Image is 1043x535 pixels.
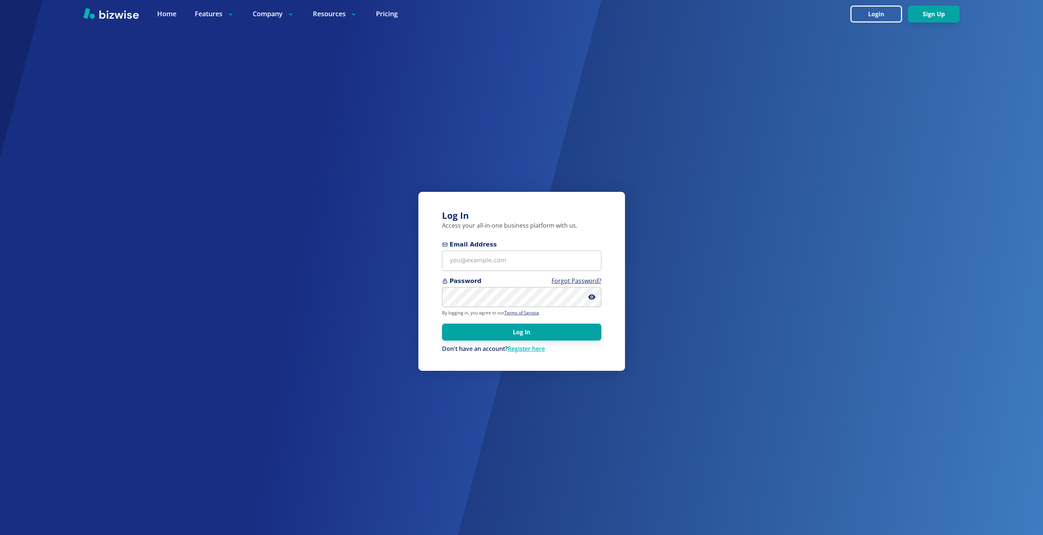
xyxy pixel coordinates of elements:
[442,345,601,353] div: Don't have an account?Register here
[552,277,601,285] a: Forgot Password?
[442,277,601,286] span: Password
[313,9,358,18] p: Resources
[442,310,601,316] p: By logging in, you agree to our .
[442,324,601,341] button: Log In
[850,11,908,18] a: Login
[83,8,139,19] img: Bizwise Logo
[253,9,294,18] p: Company
[442,345,601,353] p: Don't have an account?
[504,310,539,316] a: Terms of Service
[195,9,234,18] p: Features
[908,11,960,18] a: Sign Up
[850,6,902,23] button: Login
[442,240,601,249] span: Email Address
[157,9,176,18] a: Home
[376,9,398,18] a: Pricing
[908,6,960,23] button: Sign Up
[442,210,601,222] h3: Log In
[508,345,545,353] a: Register here
[442,251,601,271] input: you@example.com
[442,222,601,230] p: Access your all-in-one business platform with us.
